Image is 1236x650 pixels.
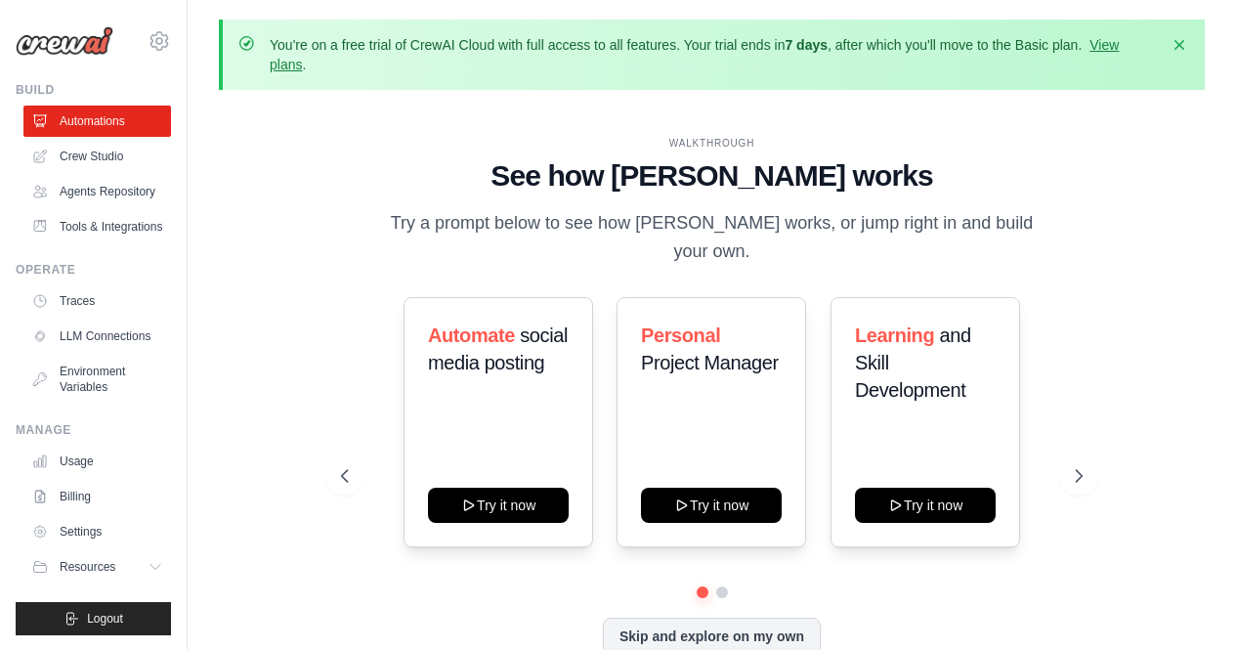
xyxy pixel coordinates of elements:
p: You're on a free trial of CrewAI Cloud with full access to all features. Your trial ends in , aft... [270,35,1158,74]
button: Try it now [641,488,782,523]
div: Operate [16,262,171,278]
button: Logout [16,602,171,635]
span: Personal [641,325,720,346]
a: LLM Connections [23,321,171,352]
div: Manage [16,422,171,438]
a: Tools & Integrations [23,211,171,242]
a: Billing [23,481,171,512]
a: Traces [23,285,171,317]
img: Logo [16,26,113,56]
span: Resources [60,559,115,575]
a: Usage [23,446,171,477]
a: Crew Studio [23,141,171,172]
span: Project Manager [641,352,779,373]
a: Environment Variables [23,356,171,403]
iframe: Chat Widget [1138,556,1236,650]
a: Settings [23,516,171,547]
div: WALKTHROUGH [341,136,1083,151]
span: social media posting [428,325,568,373]
span: Automate [428,325,515,346]
a: Automations [23,106,171,137]
button: Try it now [855,488,996,523]
span: Learning [855,325,934,346]
div: Build [16,82,171,98]
span: Logout [87,611,123,627]
p: Try a prompt below to see how [PERSON_NAME] works, or jump right in and build your own. [384,209,1041,267]
strong: 7 days [785,37,828,53]
button: Resources [23,551,171,583]
span: and Skill Development [855,325,971,401]
a: Agents Repository [23,176,171,207]
h1: See how [PERSON_NAME] works [341,158,1083,194]
button: Try it now [428,488,569,523]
